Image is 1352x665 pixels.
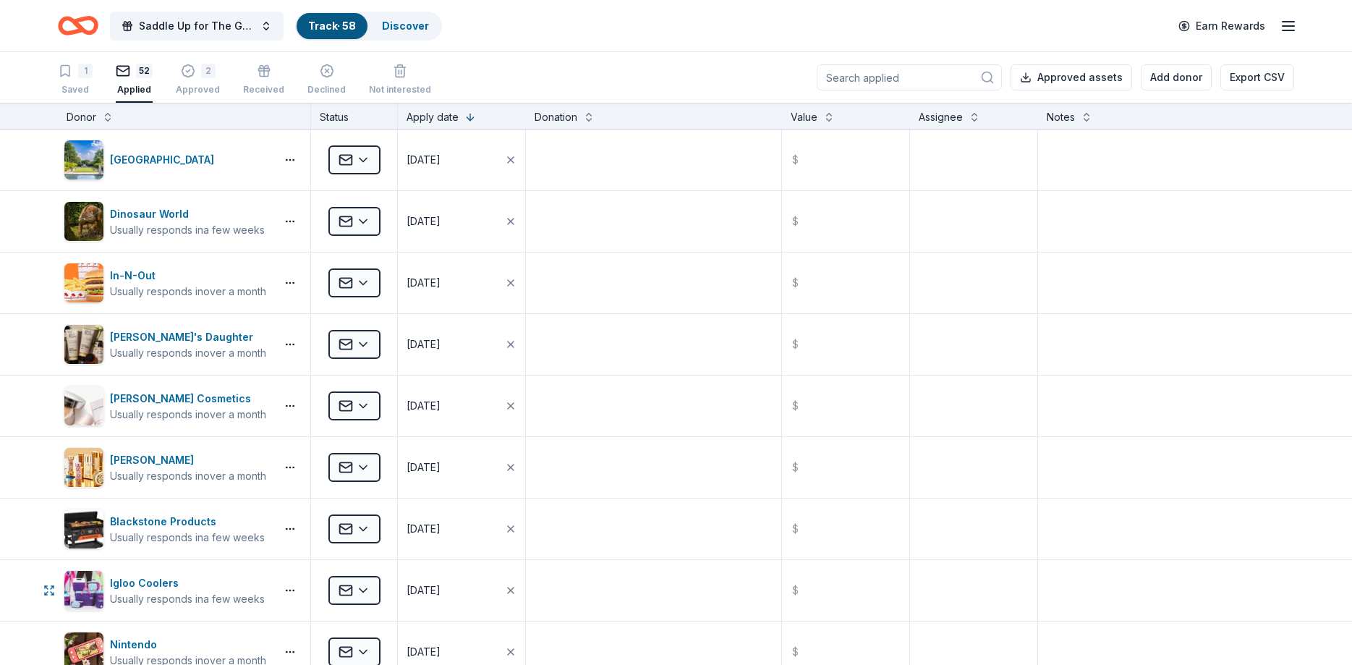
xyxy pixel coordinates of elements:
div: Received [243,84,284,96]
a: Home [58,9,98,43]
button: Declined [307,58,346,103]
button: [DATE] [398,499,525,559]
img: Image for Dinosaur World [64,202,103,241]
div: [DATE] [407,459,441,476]
div: Usually responds in a few weeks [110,530,265,545]
img: Image for In-N-Out [64,263,103,302]
button: [DATE] [398,130,525,190]
button: Add donor [1141,64,1212,90]
div: [GEOGRAPHIC_DATA] [110,151,220,169]
img: Image for Carol's Daughter [64,325,103,364]
button: [DATE] [398,376,525,436]
div: [PERSON_NAME] [110,452,266,469]
div: Status [311,103,398,129]
button: Image for Dallas Arboretum and Botanical Garden[GEOGRAPHIC_DATA] [64,140,270,180]
button: Approved assets [1011,64,1132,90]
div: Approved [176,84,220,96]
div: Saved [58,84,93,96]
button: Image for In-N-OutIn-N-OutUsually responds inover a month [64,263,270,303]
div: Blackstone Products [110,513,265,530]
div: 2 [201,64,216,78]
button: Image for Dinosaur WorldDinosaur WorldUsually responds ina few weeks [64,201,270,242]
div: Not interested [369,84,431,96]
div: 1 [78,64,93,78]
div: Value [791,109,817,126]
button: [DATE] [398,253,525,313]
span: Saddle Up for The Guild [139,17,255,35]
button: Received [243,58,284,103]
button: Export CSV [1220,64,1294,90]
button: Image for Laura Mercier Cosmetics[PERSON_NAME] CosmeticsUsually responds inover a month [64,386,270,426]
div: Apply date [407,109,459,126]
a: Track· 58 [308,20,356,32]
img: Image for Igloo Coolers [64,571,103,610]
button: [DATE] [398,437,525,498]
div: Usually responds in over a month [110,284,266,299]
div: Usually responds in over a month [110,346,266,360]
div: Applied [116,84,153,96]
div: [DATE] [407,643,441,661]
button: 52Applied [116,58,153,103]
div: Usually responds in over a month [110,469,266,483]
div: [DATE] [407,582,441,599]
button: [DATE] [398,560,525,621]
button: 2Approved [176,58,220,103]
div: Nintendo [110,636,266,653]
button: Not interested [369,58,431,103]
div: [DATE] [407,213,441,230]
img: Image for Laura Mercier Cosmetics [64,386,103,425]
button: 1Saved [58,58,93,103]
button: Saddle Up for The Guild [110,12,284,41]
img: Image for Dallas Arboretum and Botanical Garden [64,140,103,179]
button: [DATE] [398,314,525,375]
img: Image for Blackstone Products [64,509,103,548]
a: Earn Rewards [1170,13,1274,39]
div: [DATE] [407,397,441,415]
button: Image for Blackstone ProductsBlackstone ProductsUsually responds ina few weeks [64,509,270,549]
div: Assignee [919,109,963,126]
button: Image for Igloo CoolersIgloo CoolersUsually responds ina few weeks [64,570,270,611]
div: Usually responds in over a month [110,407,266,422]
div: Declined [307,84,346,96]
div: [DATE] [407,274,441,292]
input: Search applied [817,64,1002,90]
div: Donor [67,109,96,126]
div: [PERSON_NAME] Cosmetics [110,390,266,407]
div: Dinosaur World [110,206,265,223]
button: Track· 58Discover [295,12,442,41]
div: Donation [535,109,577,126]
div: Usually responds in a few weeks [110,592,265,606]
div: Igloo Coolers [110,575,265,592]
button: Image for Elizabeth Arden[PERSON_NAME]Usually responds inover a month [64,447,270,488]
div: 52 [136,64,153,78]
div: Notes [1047,109,1075,126]
div: In-N-Out [110,267,266,284]
img: Image for Elizabeth Arden [64,448,103,487]
div: [PERSON_NAME]'s Daughter [110,329,266,346]
a: Discover [382,20,429,32]
button: Image for Carol's Daughter[PERSON_NAME]'s DaughterUsually responds inover a month [64,324,270,365]
div: Usually responds in a few weeks [110,223,265,237]
div: [DATE] [407,336,441,353]
div: [DATE] [407,151,441,169]
div: [DATE] [407,520,441,538]
button: [DATE] [398,191,525,252]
